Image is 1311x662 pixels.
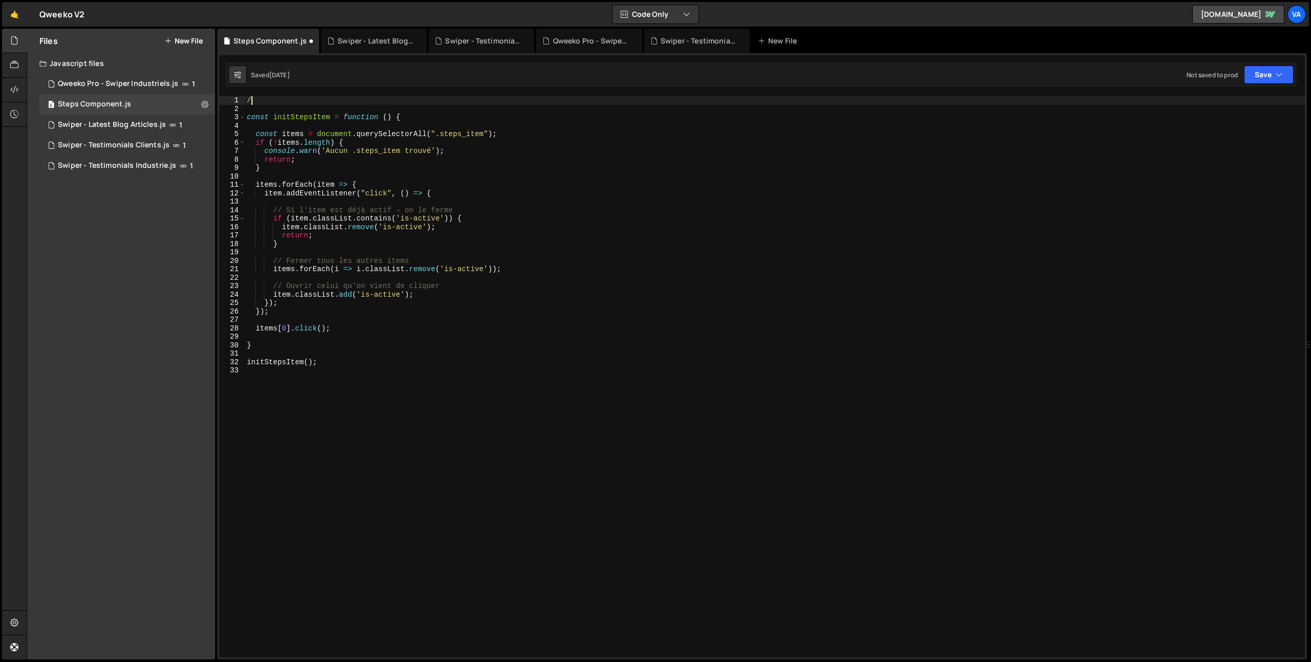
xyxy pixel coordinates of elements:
div: 16 [219,223,245,232]
div: 11 [219,181,245,189]
div: Javascript files [27,53,215,74]
div: Not saved to prod [1187,71,1238,79]
div: Saved [251,71,290,79]
div: 7 [219,147,245,156]
div: 12 [219,189,245,198]
div: 4 [219,122,245,130]
div: 17285/48126.js [39,115,215,135]
a: Va [1287,5,1306,24]
span: 1 [192,80,195,88]
div: 20 [219,257,245,266]
div: 17285/47914.js [39,156,215,176]
span: 1 [190,162,193,170]
div: 1 [219,96,245,105]
div: 17285/48091.js [39,135,215,156]
div: 14 [219,206,245,215]
div: 13 [219,197,245,206]
div: 26 [219,307,245,316]
div: 9 [219,164,245,172]
div: 32 [219,358,245,367]
div: 25 [219,299,245,307]
div: 24 [219,291,245,299]
div: 15 [219,214,245,223]
div: Swiper - Testimonials Clients.js [58,141,170,150]
button: Save [1244,65,1294,84]
div: 6 [219,139,245,147]
a: [DOMAIN_NAME] [1192,5,1284,24]
div: 23 [219,282,245,291]
button: Code Only [612,5,699,24]
div: 3 [219,113,245,122]
div: 17285/48217.js [39,94,215,115]
div: Swiper - Testimonials Industrie.js [661,36,737,46]
div: Steps Component.js [58,100,131,109]
div: 5 [219,130,245,139]
span: 1 [179,121,182,129]
button: New File [164,37,203,45]
h2: Files [39,35,58,47]
div: Qweeko Pro - Swiper Industriels.js [553,36,630,46]
div: 28 [219,324,245,333]
div: 18 [219,240,245,249]
div: 2 [219,105,245,114]
span: 1 [183,141,186,149]
div: New File [758,36,801,46]
div: Swiper - Latest Blog Articles.js [58,120,166,129]
div: Steps Component.js [234,36,307,46]
div: 22 [219,274,245,282]
div: Swiper - Testimonials Clients.js [445,36,522,46]
div: 21 [219,265,245,274]
div: 17285/47962.js [39,74,215,94]
a: 🤙 [2,2,27,27]
div: 17 [219,231,245,240]
div: 27 [219,316,245,324]
div: 19 [219,248,245,257]
div: 29 [219,333,245,341]
div: 8 [219,156,245,164]
div: Qweeko V2 [39,8,84,20]
div: Swiper - Latest Blog Articles.js [337,36,414,46]
span: 5 [48,101,54,109]
div: 10 [219,172,245,181]
div: 30 [219,341,245,350]
div: 31 [219,349,245,358]
div: [DATE] [269,71,290,79]
div: Swiper - Testimonials Industrie.js [58,161,176,170]
div: 33 [219,366,245,375]
div: Qweeko Pro - Swiper Industriels.js [58,79,178,89]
